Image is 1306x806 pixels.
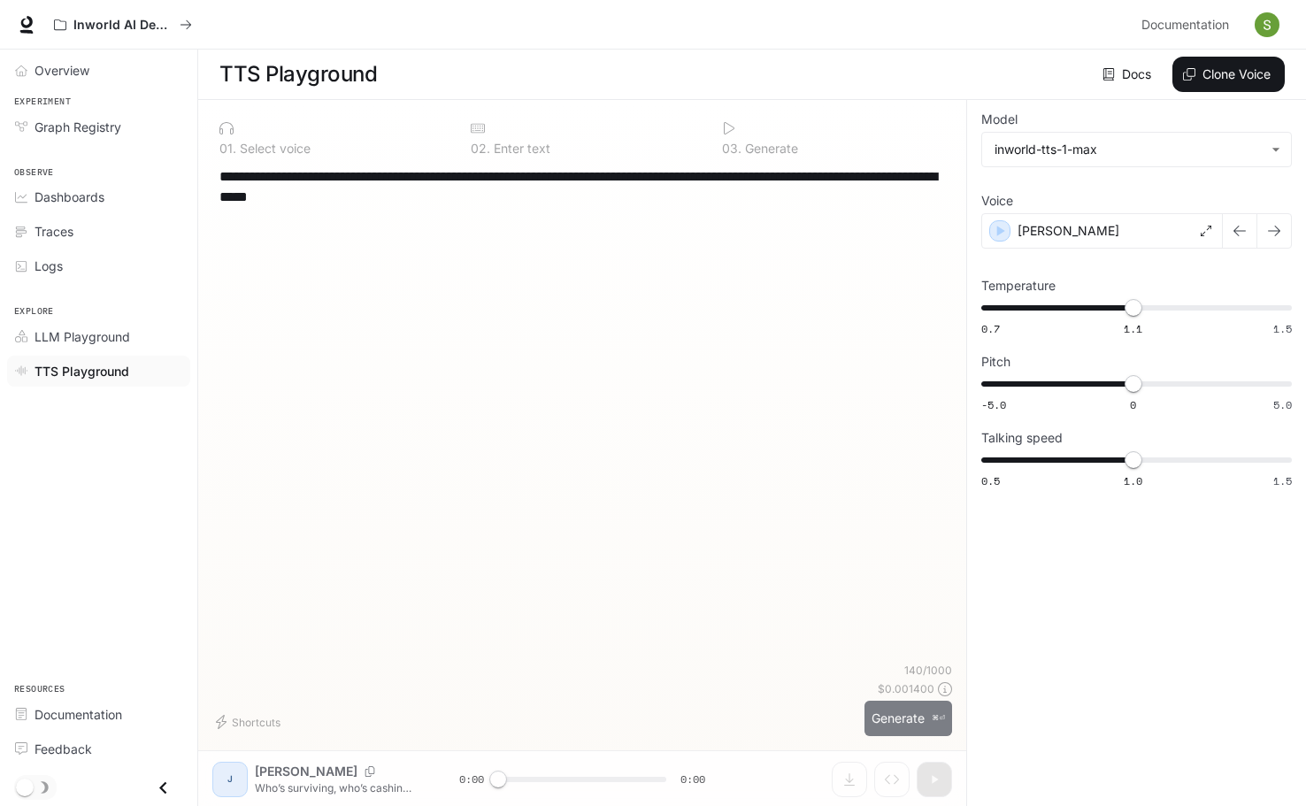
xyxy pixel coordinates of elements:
span: 0.7 [981,321,1000,336]
span: 0.5 [981,473,1000,488]
p: $ 0.001400 [878,681,934,696]
a: Feedback [7,733,190,764]
a: Graph Registry [7,111,190,142]
span: Feedback [35,740,92,758]
div: inworld-tts-1-max [995,141,1263,158]
div: inworld-tts-1-max [982,133,1291,166]
span: Dashboards [35,188,104,206]
a: Dashboards [7,181,190,212]
span: Documentation [1141,14,1229,36]
button: Clone Voice [1172,57,1285,92]
span: Graph Registry [35,118,121,136]
span: 5.0 [1273,397,1292,412]
a: Documentation [7,699,190,730]
h1: TTS Playground [219,57,377,92]
span: TTS Playground [35,362,129,380]
a: Traces [7,216,190,247]
p: 0 3 . [722,142,741,155]
p: [PERSON_NAME] [1018,222,1119,240]
p: 0 2 . [471,142,490,155]
a: Documentation [1134,7,1242,42]
p: ⌘⏎ [932,713,945,724]
span: Traces [35,222,73,241]
p: 0 1 . [219,142,236,155]
p: Inworld AI Demos [73,18,173,33]
p: Model [981,113,1018,126]
img: User avatar [1255,12,1279,37]
a: Overview [7,55,190,86]
a: LLM Playground [7,321,190,352]
p: Voice [981,195,1013,207]
button: Close drawer [143,770,183,806]
button: Shortcuts [212,708,288,736]
span: 1.1 [1124,321,1142,336]
p: Temperature [981,280,1056,292]
span: 1.5 [1273,473,1292,488]
span: LLM Playground [35,327,130,346]
button: User avatar [1249,7,1285,42]
button: All workspaces [46,7,200,42]
span: Overview [35,61,89,80]
p: Talking speed [981,432,1063,444]
span: -5.0 [981,397,1006,412]
span: Documentation [35,705,122,724]
span: 1.0 [1124,473,1142,488]
span: Dark mode toggle [16,777,34,796]
a: Logs [7,250,190,281]
span: Logs [35,257,63,275]
button: Generate⌘⏎ [864,701,952,737]
a: TTS Playground [7,356,190,387]
a: Docs [1099,57,1158,92]
p: Generate [741,142,798,155]
span: 0 [1130,397,1136,412]
p: Enter text [490,142,550,155]
p: Pitch [981,356,1010,368]
span: 1.5 [1273,321,1292,336]
p: 140 / 1000 [904,663,952,678]
p: Select voice [236,142,311,155]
